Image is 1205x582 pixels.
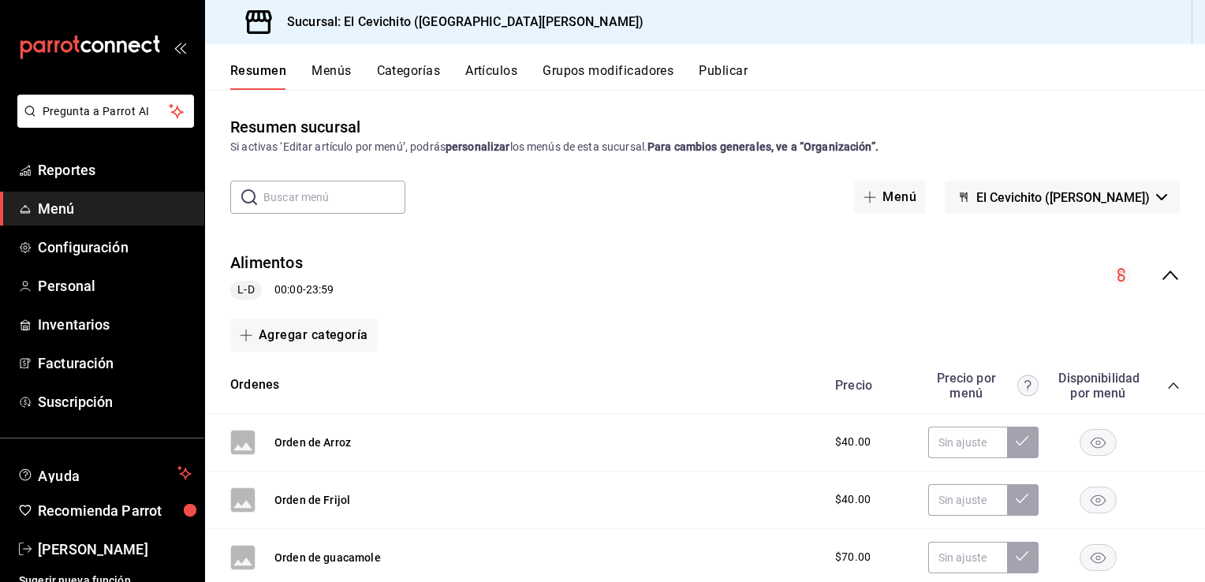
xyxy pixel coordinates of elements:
[230,376,279,394] button: Ordenes
[38,464,171,483] span: Ayuda
[1058,371,1137,401] div: Disponibilidad por menú
[835,434,871,450] span: $40.00
[38,198,192,219] span: Menú
[38,275,192,297] span: Personal
[230,252,303,274] button: Alimentos
[173,41,186,54] button: open_drawer_menu
[647,140,879,153] strong: Para cambios generales, ve a “Organización”.
[263,181,405,213] input: Buscar menú
[465,63,517,90] button: Artículos
[377,63,441,90] button: Categorías
[274,550,381,565] button: Orden de guacamole
[274,13,644,32] h3: Sucursal: El Cevichito ([GEOGRAPHIC_DATA][PERSON_NAME])
[38,314,192,335] span: Inventarios
[230,63,1205,90] div: navigation tabs
[38,159,192,181] span: Reportes
[1167,379,1180,392] button: collapse-category-row
[928,542,1007,573] input: Sin ajuste
[38,539,192,560] span: [PERSON_NAME]
[976,190,1150,205] span: El Cevichito ([PERSON_NAME])
[43,103,170,120] span: Pregunta a Parrot AI
[231,282,260,298] span: L-D
[230,139,1180,155] div: Si activas ‘Editar artículo por menú’, podrás los menús de esta sucursal.
[819,378,920,393] div: Precio
[854,181,926,214] button: Menú
[312,63,351,90] button: Menús
[230,281,334,300] div: 00:00 - 23:59
[928,427,1007,458] input: Sin ajuste
[835,549,871,565] span: $70.00
[230,115,360,139] div: Resumen sucursal
[38,353,192,374] span: Facturación
[928,484,1007,516] input: Sin ajuste
[38,500,192,521] span: Recomienda Parrot
[446,140,510,153] strong: personalizar
[945,181,1180,214] button: El Cevichito ([PERSON_NAME])
[274,492,350,508] button: Orden de Frijol
[835,491,871,508] span: $40.00
[543,63,673,90] button: Grupos modificadores
[17,95,194,128] button: Pregunta a Parrot AI
[205,239,1205,312] div: collapse-menu-row
[699,63,748,90] button: Publicar
[230,63,286,90] button: Resumen
[38,237,192,258] span: Configuración
[928,371,1039,401] div: Precio por menú
[274,435,351,450] button: Orden de Arroz
[38,391,192,412] span: Suscripción
[230,319,378,352] button: Agregar categoría
[11,114,194,131] a: Pregunta a Parrot AI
